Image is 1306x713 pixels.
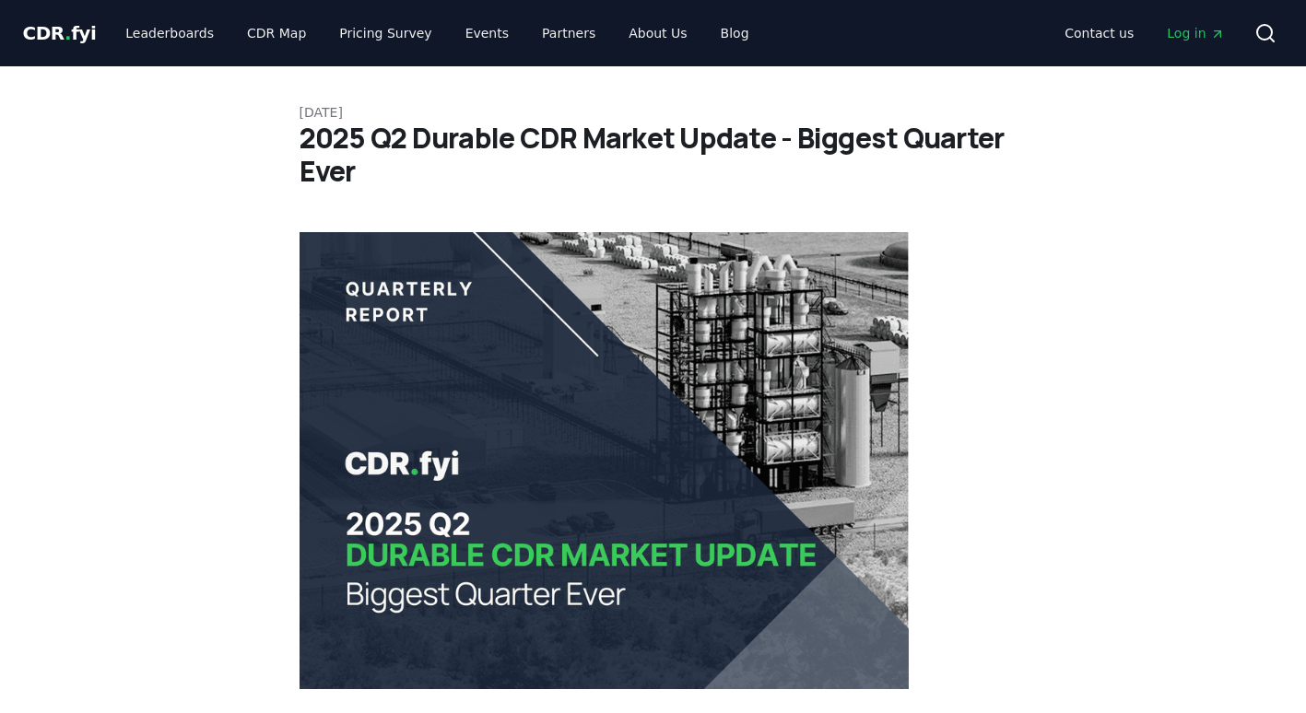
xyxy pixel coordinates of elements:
[111,17,229,50] a: Leaderboards
[706,17,764,50] a: Blog
[324,17,446,50] a: Pricing Survey
[23,22,97,44] span: CDR fyi
[300,122,1007,188] h1: 2025 Q2 Durable CDR Market Update - Biggest Quarter Ever
[300,103,1007,122] p: [DATE]
[451,17,524,50] a: Events
[65,22,71,44] span: .
[232,17,321,50] a: CDR Map
[527,17,610,50] a: Partners
[111,17,763,50] nav: Main
[1050,17,1148,50] a: Contact us
[614,17,701,50] a: About Us
[1167,24,1224,42] span: Log in
[1050,17,1239,50] nav: Main
[23,20,97,46] a: CDR.fyi
[1152,17,1239,50] a: Log in
[300,232,910,689] img: blog post image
